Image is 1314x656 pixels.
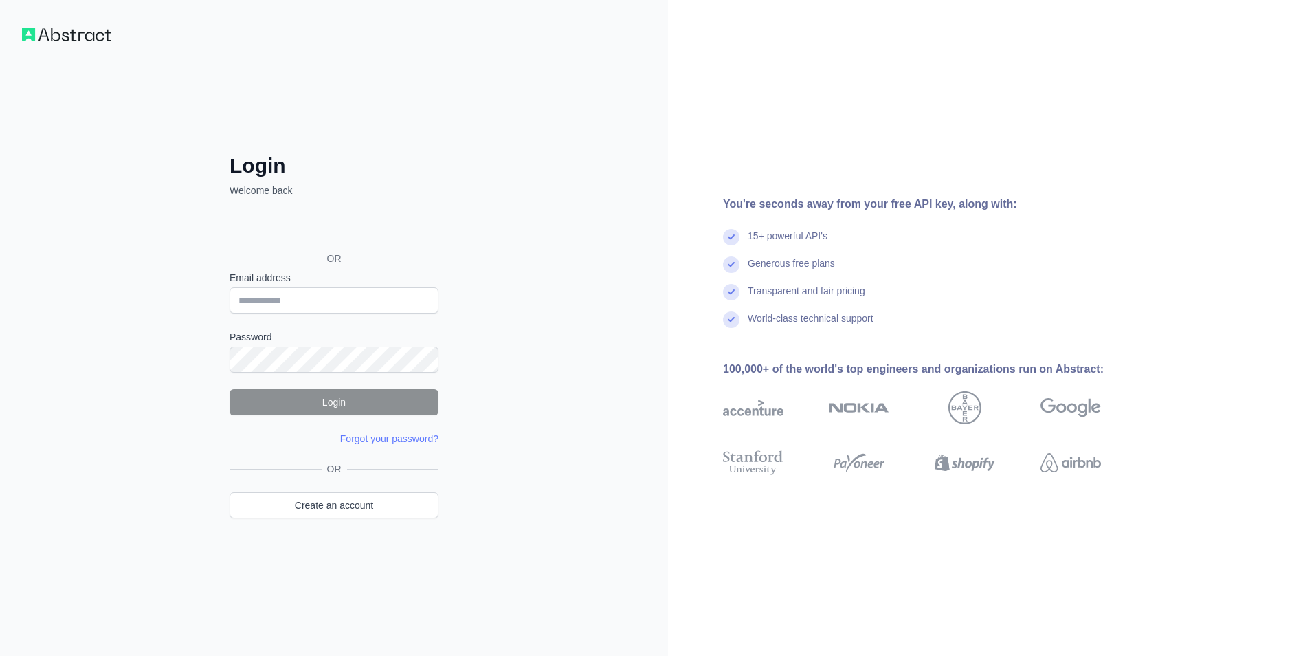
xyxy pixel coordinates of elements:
[948,391,981,424] img: bayer
[340,433,438,444] a: Forgot your password?
[230,184,438,197] p: Welcome back
[230,330,438,344] label: Password
[935,448,995,478] img: shopify
[230,271,438,285] label: Email address
[723,361,1145,378] div: 100,000+ of the world's top engineers and organizations run on Abstract:
[322,462,347,476] span: OR
[723,311,739,328] img: check mark
[723,196,1145,212] div: You're seconds away from your free API key, along with:
[748,311,873,339] div: World-class technical support
[723,256,739,273] img: check mark
[723,284,739,300] img: check mark
[223,212,443,243] iframe: Botón Iniciar sesión con Google
[1040,448,1101,478] img: airbnb
[230,389,438,415] button: Login
[1040,391,1101,424] img: google
[829,448,889,478] img: payoneer
[829,391,889,424] img: nokia
[723,229,739,245] img: check mark
[748,229,827,256] div: 15+ powerful API's
[316,252,353,265] span: OR
[748,256,835,284] div: Generous free plans
[748,284,865,311] div: Transparent and fair pricing
[22,28,111,41] img: Workflow
[230,153,438,178] h2: Login
[723,448,783,478] img: stanford university
[723,391,783,424] img: accenture
[230,492,438,518] a: Create an account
